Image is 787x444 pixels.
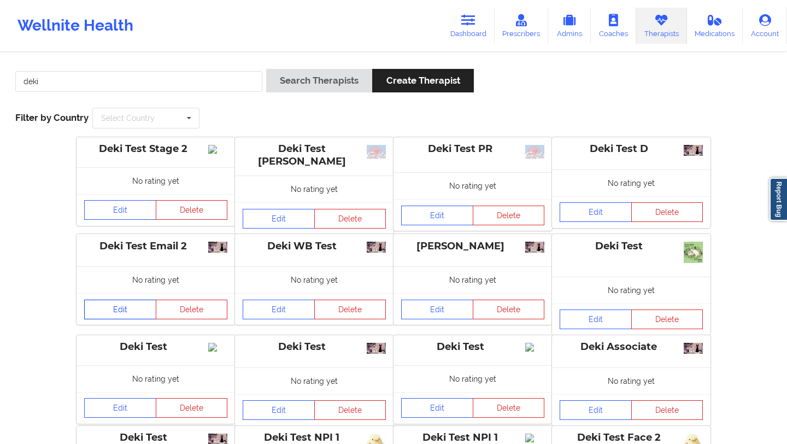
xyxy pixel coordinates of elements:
[243,240,386,253] div: Deki WB Test
[156,300,228,319] button: Delete
[84,240,227,253] div: Deki Test Email 2
[393,172,552,199] div: No rating yet
[552,170,710,196] div: No rating yet
[560,431,703,444] div: Deki Test Face 2
[15,71,262,92] input: Search Keywords
[84,341,227,353] div: Deki Test
[266,69,372,92] button: Search Therapists
[84,300,156,319] a: Edit
[401,300,473,319] a: Edit
[243,143,386,168] div: Deki Test [PERSON_NAME]
[552,277,710,303] div: No rating yet
[560,202,632,222] a: Edit
[314,400,386,420] button: Delete
[560,309,632,329] a: Edit
[243,341,386,353] div: Deki Test
[401,143,544,155] div: Deki Test PR
[372,69,473,92] button: Create Therapist
[101,114,155,122] div: Select Country
[442,8,495,44] a: Dashboard
[401,341,544,353] div: Deki Test
[393,365,552,392] div: No rating yet
[156,398,228,418] button: Delete
[684,145,703,156] img: dac21325-1eab-4a8e-b0a4-4134897bfb71__.jpg
[235,176,393,202] div: No rating yet
[525,434,544,442] img: Image%2Fplaceholer-image.png
[243,431,386,444] div: Deki Test NPI 1
[560,341,703,353] div: Deki Associate
[367,145,386,159] img: 1e43bbcd-1984-447b-8260-406455ab180d_39d83414971b4f70722b9d50b2dbfb4f.jpg
[77,266,235,293] div: No rating yet
[591,8,636,44] a: Coaches
[631,309,703,329] button: Delete
[401,240,544,253] div: [PERSON_NAME]
[367,343,386,354] img: 33ca5404-61b8-439a-9bfb-6a6045da6d71__.jpg
[84,143,227,155] div: Deki Test Stage 2
[525,242,544,253] img: 6a94bf55-0f16-46e5-8167-f292a690b16e__.jpg
[314,300,386,319] button: Delete
[548,8,591,44] a: Admins
[684,242,703,262] img: 131406a7-6362-48b3-8449-81e8f84df8f4_678925b9b3d4a6e8c2be782f___(1).jpeg
[77,167,235,194] div: No rating yet
[314,209,386,229] button: Delete
[401,431,544,444] div: Deki Test NPI 1
[401,398,473,418] a: Edit
[84,200,156,220] a: Edit
[525,343,544,352] img: Image%2Fplaceholer-image.png
[243,209,315,229] a: Edit
[631,202,703,222] button: Delete
[525,145,544,159] img: 4e875efe-c955-4774-916a-ae9975038ae0_39d83414971b4f70722b9d50b2dbfb4f.jpg
[495,8,549,44] a: Prescribers
[84,398,156,418] a: Edit
[156,200,228,220] button: Delete
[77,365,235,392] div: No rating yet
[770,178,787,221] a: Report Bug
[401,206,473,225] a: Edit
[684,343,703,354] img: 140b1086-77d6-43eb-8e85-a16556c1c487__.jpg
[560,240,703,253] div: Deki Test
[473,300,545,319] button: Delete
[208,343,227,352] img: Image%2Fplaceholer-image.png
[243,300,315,319] a: Edit
[208,145,227,154] img: Image%2Fplaceholer-image.png
[560,400,632,420] a: Edit
[235,266,393,293] div: No rating yet
[243,400,315,420] a: Edit
[15,112,89,123] span: Filter by Country
[552,367,710,394] div: No rating yet
[743,8,787,44] a: Account
[393,266,552,293] div: No rating yet
[473,398,545,418] button: Delete
[235,367,393,394] div: No rating yet
[473,206,545,225] button: Delete
[208,242,227,253] img: 110249f4-19a0-4162-9764-fb08c7794183__.jpg
[631,400,703,420] button: Delete
[636,8,687,44] a: Therapists
[687,8,743,44] a: Medications
[560,143,703,155] div: Deki Test D
[367,242,386,253] img: 470f3088-4b20-4eeb-92d1-54afe26aadd8__.jpg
